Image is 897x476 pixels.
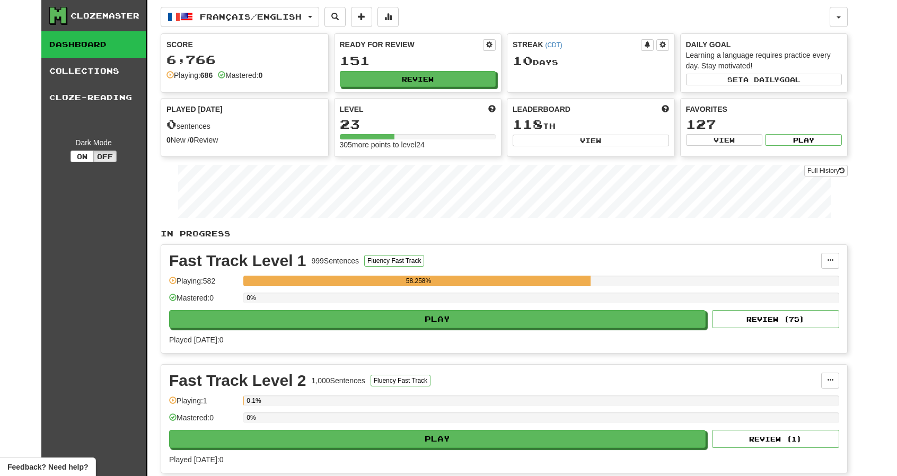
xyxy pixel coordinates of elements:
[371,375,430,386] button: Fluency Fast Track
[190,136,194,144] strong: 0
[513,53,533,68] span: 10
[247,276,591,286] div: 58.258%
[340,39,483,50] div: Ready for Review
[166,136,171,144] strong: 0
[169,336,223,344] span: Played [DATE]: 0
[169,373,306,389] div: Fast Track Level 2
[71,11,139,21] div: Clozemaster
[743,76,779,83] span: a daily
[513,117,543,131] span: 118
[166,117,177,131] span: 0
[169,395,238,413] div: Playing: 1
[686,74,842,85] button: Seta dailygoal
[169,293,238,310] div: Mastered: 0
[169,310,706,328] button: Play
[513,104,570,114] span: Leaderboard
[166,135,323,145] div: New / Review
[340,71,496,87] button: Review
[513,54,669,68] div: Day s
[686,134,763,146] button: View
[340,118,496,131] div: 23
[169,430,706,448] button: Play
[312,375,365,386] div: 1,000 Sentences
[513,135,669,146] button: View
[166,118,323,131] div: sentences
[169,253,306,269] div: Fast Track Level 1
[41,58,146,84] a: Collections
[686,50,842,71] div: Learning a language requires practice every day. Stay motivated!
[169,276,238,293] div: Playing: 582
[804,165,848,177] a: Full History
[7,462,88,472] span: Open feedback widget
[312,255,359,266] div: 999 Sentences
[218,70,262,81] div: Mastered:
[200,71,213,80] strong: 686
[377,7,399,27] button: More stats
[169,412,238,430] div: Mastered: 0
[340,139,496,150] div: 305 more points to level 24
[513,39,641,50] div: Streak
[166,39,323,50] div: Score
[41,84,146,111] a: Cloze-Reading
[340,54,496,67] div: 151
[686,39,842,50] div: Daily Goal
[488,104,496,114] span: Score more points to level up
[545,41,562,49] a: (CDT)
[662,104,669,114] span: This week in points, UTC
[258,71,262,80] strong: 0
[93,151,117,162] button: Off
[71,151,94,162] button: On
[166,70,213,81] div: Playing:
[200,12,302,21] span: Français / English
[351,7,372,27] button: Add sentence to collection
[161,7,319,27] button: Français/English
[324,7,346,27] button: Search sentences
[49,137,138,148] div: Dark Mode
[712,310,839,328] button: Review (75)
[765,134,842,146] button: Play
[41,31,146,58] a: Dashboard
[712,430,839,448] button: Review (1)
[340,104,364,114] span: Level
[166,104,223,114] span: Played [DATE]
[166,53,323,66] div: 6,766
[161,228,848,239] p: In Progress
[686,118,842,131] div: 127
[169,455,223,464] span: Played [DATE]: 0
[364,255,424,267] button: Fluency Fast Track
[513,118,669,131] div: th
[686,104,842,114] div: Favorites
